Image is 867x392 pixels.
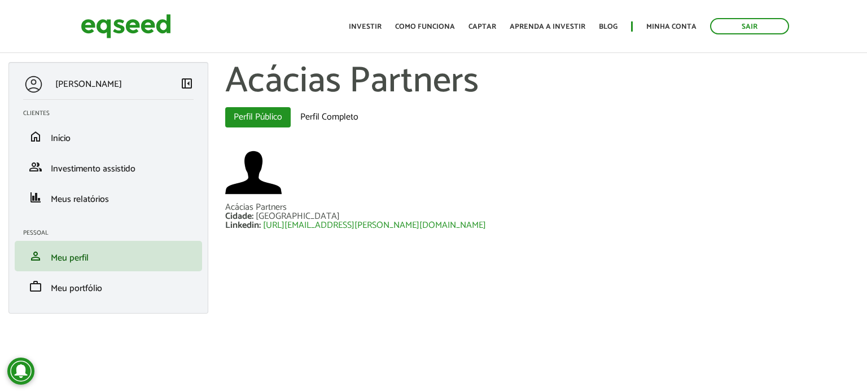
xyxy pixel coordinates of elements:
[15,241,202,271] li: Meu perfil
[51,161,135,177] span: Investimento assistido
[29,160,42,174] span: group
[51,281,102,296] span: Meu portfólio
[15,271,202,302] li: Meu portfólio
[23,249,194,263] a: personMeu perfil
[646,23,697,30] a: Minha conta
[256,212,340,221] div: [GEOGRAPHIC_DATA]
[710,18,789,34] a: Sair
[252,209,253,224] span: :
[51,250,89,266] span: Meu perfil
[15,121,202,152] li: Início
[225,203,859,212] div: Acácias Partners
[468,23,496,30] a: Captar
[225,62,859,102] h1: Acácias Partners
[51,131,71,146] span: Início
[29,130,42,143] span: home
[349,23,382,30] a: Investir
[180,77,194,90] span: left_panel_close
[225,221,263,230] div: Linkedin
[23,160,194,174] a: groupInvestimento assistido
[51,192,109,207] span: Meus relatórios
[23,191,194,204] a: financeMeus relatórios
[55,79,122,90] p: [PERSON_NAME]
[225,144,282,201] a: Ver perfil do usuário.
[225,107,291,127] a: Perfil Público
[180,77,194,93] a: Colapsar menu
[15,182,202,213] li: Meus relatórios
[81,11,171,41] img: EqSeed
[225,144,282,201] img: Foto de Acácias Partners
[29,249,42,263] span: person
[259,218,261,233] span: :
[263,221,486,230] a: [URL][EMAIL_ADDRESS][PERSON_NAME][DOMAIN_NAME]
[15,152,202,182] li: Investimento assistido
[23,280,194,293] a: workMeu portfólio
[29,191,42,204] span: finance
[292,107,367,127] a: Perfil Completo
[599,23,618,30] a: Blog
[395,23,455,30] a: Como funciona
[510,23,585,30] a: Aprenda a investir
[225,212,256,221] div: Cidade
[23,230,202,236] h2: Pessoal
[23,110,202,117] h2: Clientes
[29,280,42,293] span: work
[23,130,194,143] a: homeInício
